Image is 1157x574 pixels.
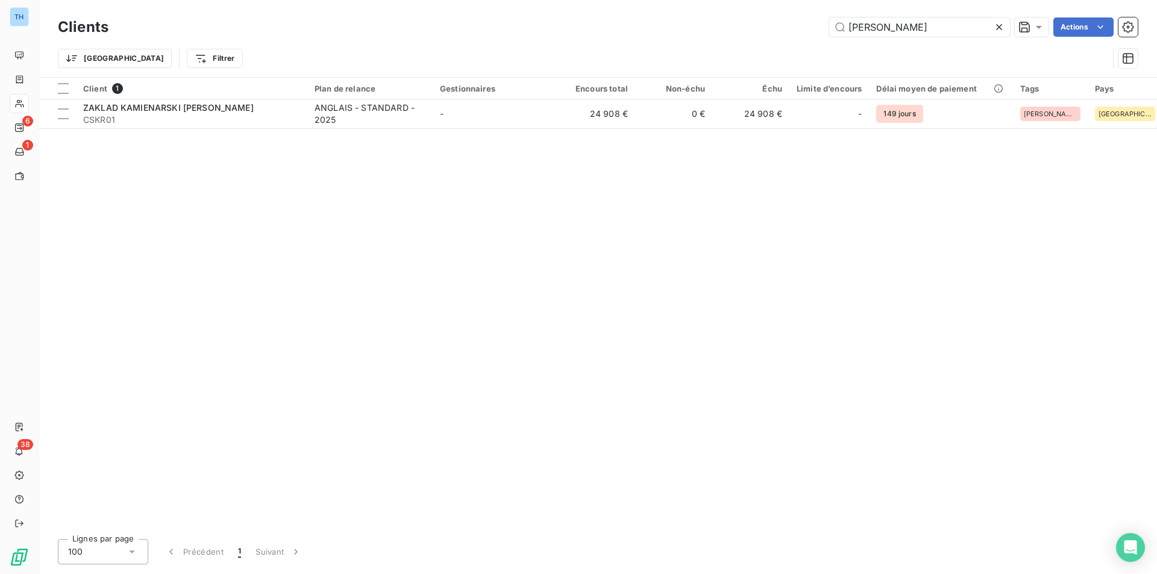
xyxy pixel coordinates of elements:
[565,84,628,93] div: Encours total
[58,16,108,38] h3: Clients
[1099,110,1152,117] span: [GEOGRAPHIC_DATA]
[558,99,635,128] td: 24 908 €
[17,439,33,450] span: 38
[58,49,172,68] button: [GEOGRAPHIC_DATA]
[876,84,1005,93] div: Délai moyen de paiement
[797,84,862,93] div: Limite d’encours
[858,108,862,120] span: -
[83,114,300,126] span: CSKR01
[238,546,241,558] span: 1
[440,108,444,119] span: -
[642,84,705,93] div: Non-échu
[712,99,789,128] td: 24 908 €
[1095,84,1155,93] div: Pays
[1020,84,1080,93] div: Tags
[10,547,29,567] img: Logo LeanPay
[1053,17,1114,37] button: Actions
[248,539,309,564] button: Suivant
[112,83,123,94] span: 1
[22,116,33,126] span: 6
[83,84,107,93] span: Client
[83,102,254,113] span: ZAKLAD KAMIENARSKI [PERSON_NAME]
[315,102,425,126] div: ANGLAIS - STANDARD - 2025
[231,539,248,564] button: 1
[68,546,83,558] span: 100
[22,140,33,151] span: 1
[440,84,551,93] div: Gestionnaires
[158,539,231,564] button: Précédent
[315,84,425,93] div: Plan de relance
[187,49,242,68] button: Filtrer
[720,84,782,93] div: Échu
[635,99,712,128] td: 0 €
[1116,533,1145,562] div: Open Intercom Messenger
[1024,110,1077,117] span: [PERSON_NAME]
[876,105,923,123] span: 149 jours
[829,17,1010,37] input: Rechercher
[10,7,29,27] div: TH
